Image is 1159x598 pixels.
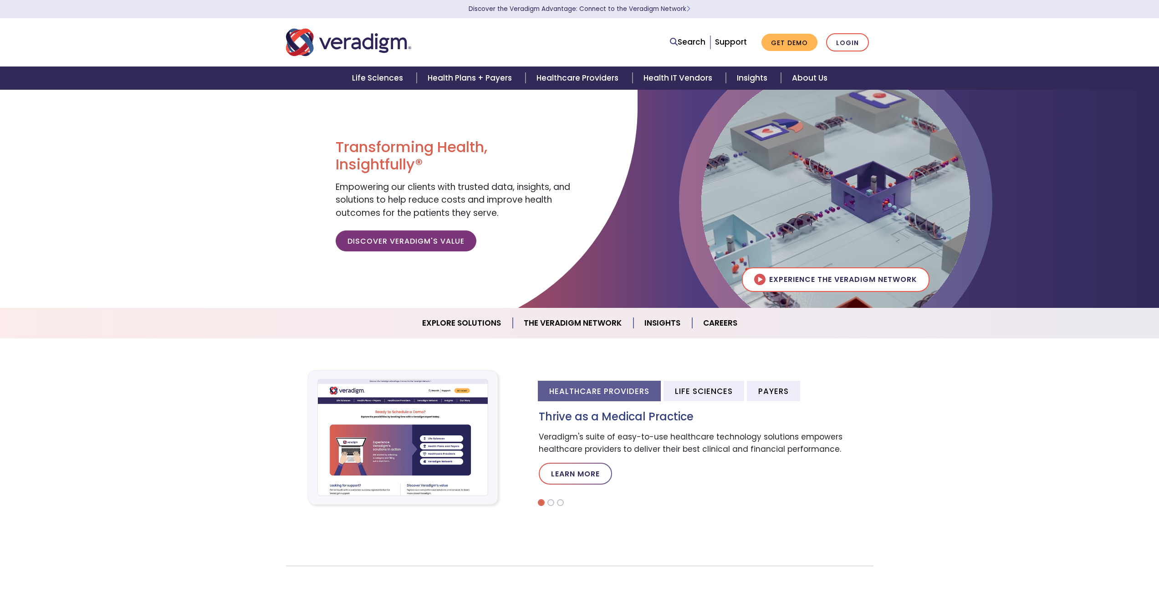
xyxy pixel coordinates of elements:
[670,36,705,48] a: Search
[747,381,800,401] li: Payers
[633,312,692,335] a: Insights
[526,66,632,90] a: Healthcare Providers
[664,381,744,401] li: Life Sciences
[538,381,661,401] li: Healthcare Providers
[336,230,476,251] a: Discover Veradigm's Value
[781,66,838,90] a: About Us
[692,312,748,335] a: Careers
[336,181,570,219] span: Empowering our clients with trusted data, insights, and solutions to help reduce costs and improv...
[539,431,873,455] p: Veradigm's suite of easy-to-use healthcare technology solutions empowers healthcare providers to ...
[686,5,690,13] span: Learn More
[633,66,726,90] a: Health IT Vendors
[417,66,526,90] a: Health Plans + Payers
[539,410,873,424] h3: Thrive as a Medical Practice
[826,33,869,52] a: Login
[286,27,411,57] img: Veradigm logo
[341,66,417,90] a: Life Sciences
[539,463,612,485] a: Learn More
[726,66,781,90] a: Insights
[513,312,633,335] a: The Veradigm Network
[761,34,817,51] a: Get Demo
[336,138,572,174] h1: Transforming Health, Insightfully®
[715,36,747,47] a: Support
[411,312,513,335] a: Explore Solutions
[469,5,690,13] a: Discover the Veradigm Advantage: Connect to the Veradigm NetworkLearn More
